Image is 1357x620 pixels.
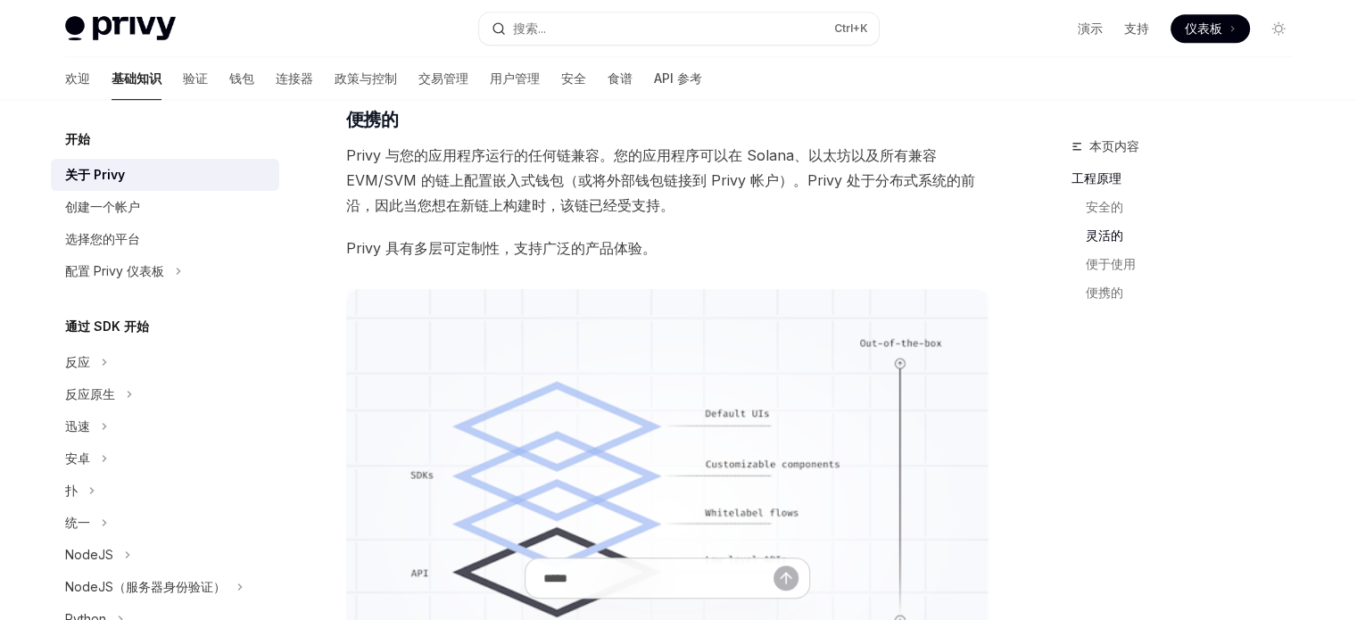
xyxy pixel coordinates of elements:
[1086,285,1123,300] font: 便携的
[112,70,161,86] font: 基础知识
[183,57,208,100] a: 验证
[1072,250,1307,278] a: 便于使用
[51,475,279,507] button: 扑
[608,57,633,100] a: 食谱
[1185,21,1222,36] font: 仪表板
[65,418,90,434] font: 迅速
[1171,14,1250,43] a: 仪表板
[1072,221,1307,250] a: 灵活的
[65,354,90,369] font: 反应
[276,57,313,100] a: 连接器
[65,167,125,182] font: 关于 Privy
[65,70,90,86] font: 欢迎
[490,70,540,86] font: 用户管理
[774,566,798,591] button: 发送消息
[51,410,279,442] button: 迅速
[65,483,78,498] font: 扑
[1124,20,1149,37] a: 支持
[65,199,140,214] font: 创建一个帐户
[65,386,115,401] font: 反应原生
[335,57,397,100] a: 政策与控制
[561,70,586,86] font: 安全
[1086,256,1136,271] font: 便于使用
[51,255,279,287] button: 配置 Privy 仪表板
[65,547,113,562] font: NodeJS
[418,57,468,100] a: 交易管理
[65,16,176,41] img: 灯光标志
[65,318,149,334] font: 通过 SDK 开始
[229,57,254,100] a: 钱包
[65,231,140,246] font: 选择您的平台
[51,442,279,475] button: 安卓
[1086,199,1123,214] font: 安全的
[1072,164,1307,193] a: 工程原理
[853,21,868,35] font: +K
[479,12,879,45] button: 搜索...Ctrl+K
[1072,170,1121,186] font: 工程原理
[183,70,208,86] font: 验证
[561,57,586,100] a: 安全
[346,146,975,214] font: Privy 与您的应用程序运行的任何链兼容。您的应用程序可以在 Solana、以太坊以及所有兼容 EVM/SVM 的链上配置嵌入式钱包（或将外部钱包链接到 Privy 帐户）。Privy 处于分...
[51,191,279,223] a: 创建一个帐户
[1078,21,1103,36] font: 演示
[346,109,399,130] font: 便携的
[654,70,702,86] font: API 参考
[608,70,633,86] font: 食谱
[51,223,279,255] a: 选择您的平台
[276,70,313,86] font: 连接器
[65,579,226,594] font: NodeJS（服务器身份验证）
[1086,227,1123,243] font: 灵活的
[1089,138,1139,153] font: 本页内容
[51,571,279,603] button: NodeJS（服务器身份验证）
[1072,278,1307,307] a: 便携的
[51,378,279,410] button: 反应原生
[490,57,540,100] a: 用户管理
[51,507,279,539] button: 统一
[834,21,853,35] font: Ctrl
[51,159,279,191] a: 关于 Privy
[65,263,164,278] font: 配置 Privy 仪表板
[335,70,397,86] font: 政策与控制
[65,131,90,146] font: 开始
[65,451,90,466] font: 安卓
[51,539,279,571] button: NodeJS
[513,21,546,36] font: 搜索...
[346,239,657,257] font: Privy 具有多层可定制性，支持广泛的产品体验。
[51,346,279,378] button: 反应
[65,57,90,100] a: 欢迎
[1264,14,1293,43] button: 切换暗模式
[112,57,161,100] a: 基础知识
[1072,193,1307,221] a: 安全的
[65,515,90,530] font: 统一
[1078,20,1103,37] a: 演示
[1124,21,1149,36] font: 支持
[654,57,702,100] a: API 参考
[418,70,468,86] font: 交易管理
[229,70,254,86] font: 钱包
[543,558,774,598] input: 提问...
